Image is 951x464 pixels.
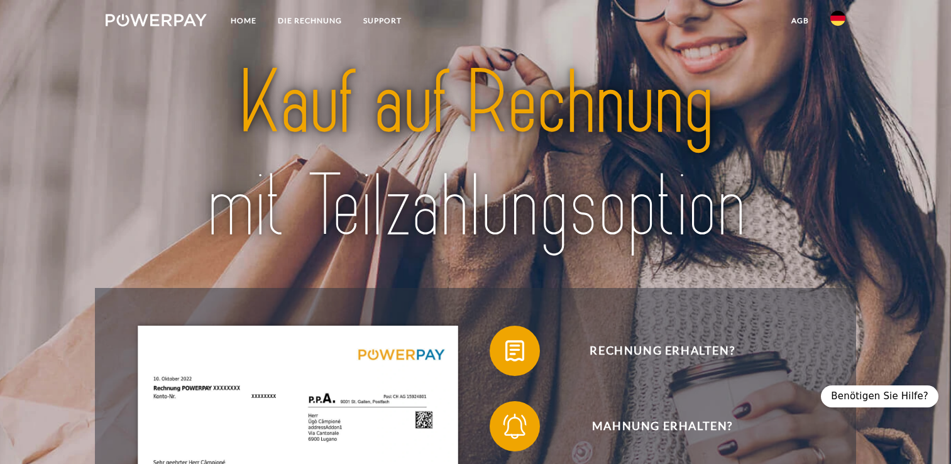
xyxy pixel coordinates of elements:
img: title-powerpay_de.svg [142,47,809,264]
a: Home [220,9,267,32]
img: de [830,11,845,26]
span: Rechnung erhalten? [508,326,816,376]
img: qb_bill.svg [499,335,530,367]
button: Mahnung erhalten? [490,401,816,451]
a: SUPPORT [353,9,412,32]
img: qb_bell.svg [499,411,530,442]
div: Benötigen Sie Hilfe? [821,385,938,407]
a: DIE RECHNUNG [267,9,353,32]
span: Mahnung erhalten? [508,401,816,451]
button: Rechnung erhalten? [490,326,816,376]
a: agb [781,9,820,32]
img: logo-powerpay-white.svg [106,14,207,26]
